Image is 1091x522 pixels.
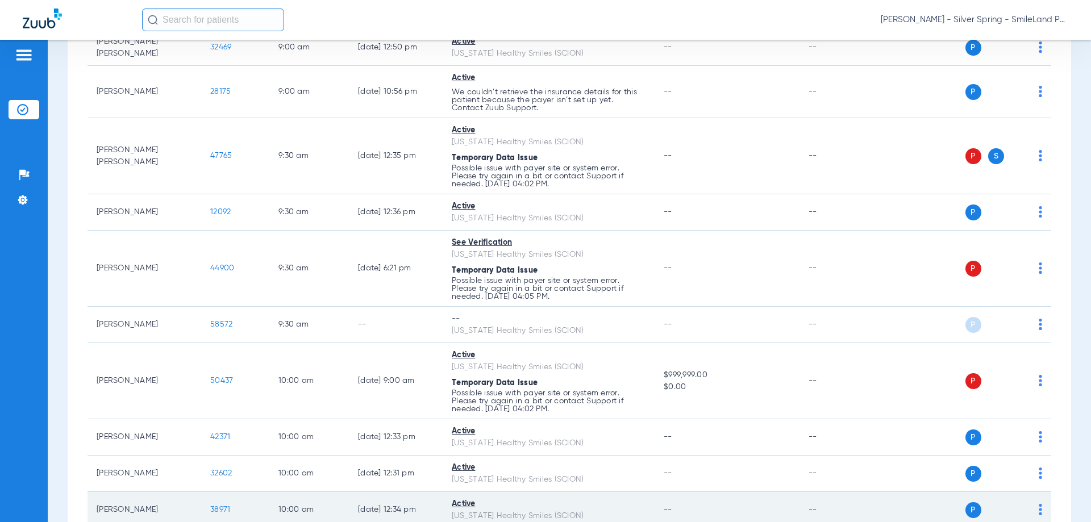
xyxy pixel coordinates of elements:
span: 50437 [210,377,233,385]
img: group-dot-blue.svg [1039,262,1042,274]
td: [PERSON_NAME] [88,343,201,419]
span: -- [664,208,672,216]
p: Possible issue with payer site or system error. Please try again in a bit or contact Support if n... [452,164,646,188]
td: [DATE] 6:21 PM [349,231,443,307]
span: -- [664,43,672,51]
td: [PERSON_NAME] [PERSON_NAME] [88,30,201,66]
span: P [965,148,981,164]
span: Temporary Data Issue [452,154,538,162]
td: [PERSON_NAME] [88,419,201,456]
span: -- [664,506,672,513]
span: [PERSON_NAME] - Silver Spring - SmileLand PD [881,14,1068,26]
td: -- [349,307,443,343]
td: 9:30 AM [269,231,349,307]
td: 9:30 AM [269,194,349,231]
td: -- [799,66,876,118]
td: [PERSON_NAME] [88,66,201,118]
td: 9:00 AM [269,30,349,66]
div: [US_STATE] Healthy Smiles (SCION) [452,325,646,337]
img: group-dot-blue.svg [1039,319,1042,330]
div: [US_STATE] Healthy Smiles (SCION) [452,437,646,449]
td: -- [799,307,876,343]
span: S [988,148,1004,164]
div: Active [452,498,646,510]
div: [US_STATE] Healthy Smiles (SCION) [452,361,646,373]
span: P [965,261,981,277]
span: P [965,204,981,220]
span: 28175 [210,87,231,95]
td: [PERSON_NAME] [88,456,201,492]
span: P [965,84,981,100]
span: 32469 [210,43,231,51]
span: P [965,40,981,56]
td: [DATE] 10:56 PM [349,66,443,118]
div: [US_STATE] Healthy Smiles (SCION) [452,48,646,60]
div: Active [452,462,646,474]
td: 10:00 AM [269,419,349,456]
span: -- [664,152,672,160]
span: P [965,373,981,389]
div: Active [452,72,646,84]
td: 9:00 AM [269,66,349,118]
img: group-dot-blue.svg [1039,150,1042,161]
div: Active [452,36,646,48]
div: -- [452,313,646,325]
span: -- [664,433,672,441]
td: [DATE] 12:50 PM [349,30,443,66]
span: 58572 [210,320,232,328]
td: 9:30 AM [269,307,349,343]
img: Search Icon [148,15,158,25]
p: Possible issue with payer site or system error. Please try again in a bit or contact Support if n... [452,389,646,413]
img: group-dot-blue.svg [1039,431,1042,442]
img: hamburger-icon [15,48,33,62]
td: -- [799,118,876,194]
span: 44900 [210,264,234,272]
span: -- [664,469,672,477]
span: -- [664,87,672,95]
img: group-dot-blue.svg [1039,375,1042,386]
p: We couldn’t retrieve the insurance details for this patient because the payer isn’t set up yet. C... [452,88,646,112]
span: -- [664,320,672,328]
span: Temporary Data Issue [452,379,538,387]
span: Temporary Data Issue [452,266,538,274]
span: 38971 [210,506,230,513]
td: [DATE] 9:00 AM [349,343,443,419]
img: group-dot-blue.svg [1039,206,1042,218]
span: 12092 [210,208,231,216]
td: [PERSON_NAME] [88,231,201,307]
td: -- [799,231,876,307]
div: See Verification [452,237,646,249]
img: group-dot-blue.svg [1039,41,1042,53]
div: Active [452,201,646,212]
td: -- [799,419,876,456]
img: Zuub Logo [23,9,62,28]
iframe: Chat Widget [1034,467,1091,522]
span: P [965,429,981,445]
div: [US_STATE] Healthy Smiles (SCION) [452,474,646,486]
span: 32602 [210,469,232,477]
td: -- [799,194,876,231]
td: 9:30 AM [269,118,349,194]
td: [DATE] 12:33 PM [349,419,443,456]
div: Active [452,425,646,437]
td: 10:00 AM [269,456,349,492]
td: [PERSON_NAME] [88,307,201,343]
div: [US_STATE] Healthy Smiles (SCION) [452,249,646,261]
span: -- [664,264,672,272]
div: [US_STATE] Healthy Smiles (SCION) [452,212,646,224]
td: [DATE] 12:31 PM [349,456,443,492]
span: 42371 [210,433,230,441]
td: [DATE] 12:35 PM [349,118,443,194]
span: P [965,502,981,518]
div: [US_STATE] Healthy Smiles (SCION) [452,136,646,148]
span: $0.00 [664,381,790,393]
td: -- [799,456,876,492]
td: [DATE] 12:36 PM [349,194,443,231]
div: [US_STATE] Healthy Smiles (SCION) [452,510,646,522]
div: Active [452,349,646,361]
span: P [965,317,981,333]
input: Search for patients [142,9,284,31]
span: $999,999.00 [664,369,790,381]
td: -- [799,30,876,66]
